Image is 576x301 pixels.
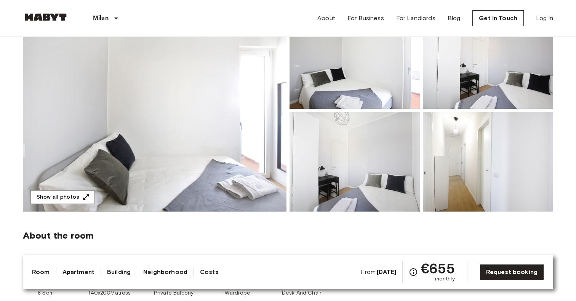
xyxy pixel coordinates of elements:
[361,268,396,276] span: From:
[93,14,109,23] p: Milan
[423,9,553,109] img: Picture of unit IT-14-107-001-006
[536,14,553,23] a: Log in
[30,190,94,204] button: Show all photos
[225,289,250,297] span: Wardrope
[423,112,553,212] img: Picture of unit IT-14-107-001-006
[23,13,69,21] img: Habyt
[409,268,418,277] svg: Check cost overview for full price breakdown. Please note that discounts apply to new joiners onl...
[435,275,455,283] span: monthly
[448,14,461,23] a: Blog
[377,268,396,276] b: [DATE]
[472,10,524,26] a: Get in Touch
[23,230,553,241] span: About the room
[290,112,420,212] img: Picture of unit IT-14-107-001-006
[290,9,420,109] img: Picture of unit IT-14-107-001-006
[143,268,187,277] a: Neighborhood
[396,14,435,23] a: For Landlords
[38,289,54,297] span: 8 Sqm
[480,264,544,280] a: Request booking
[62,268,94,277] a: Apartment
[347,14,384,23] a: For Business
[32,268,50,277] a: Room
[88,289,131,297] span: 140x200Matress
[200,268,219,277] a: Costs
[421,261,455,275] span: €655
[317,14,335,23] a: About
[154,289,194,297] span: Private Balcony
[23,9,286,212] img: Marketing picture of unit IT-14-107-001-006
[282,289,322,297] span: Desk And Chair
[107,268,131,277] a: Building
[23,253,553,262] span: Cozy room in [GEOGRAPHIC_DATA] in a newly renovated apartment. The room has all that you need to ...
